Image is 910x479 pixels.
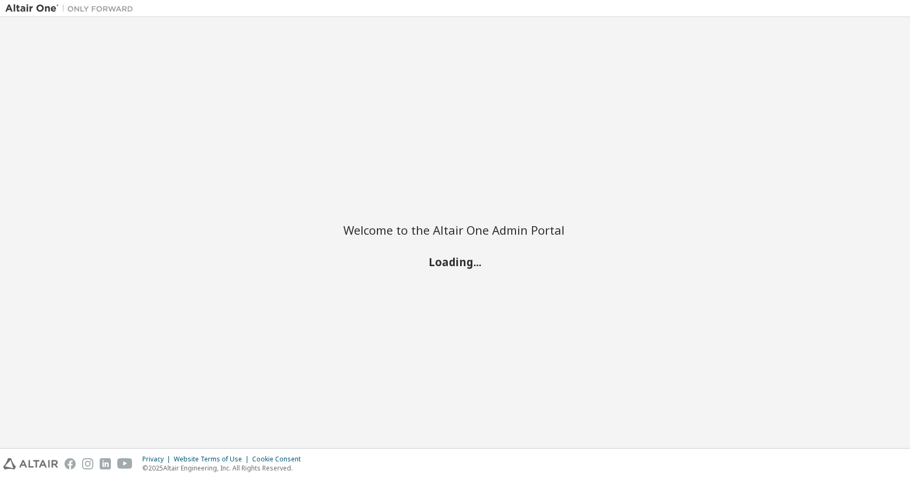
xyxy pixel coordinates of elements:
[142,455,174,464] div: Privacy
[100,458,111,469] img: linkedin.svg
[343,255,567,269] h2: Loading...
[117,458,133,469] img: youtube.svg
[142,464,307,473] p: © 2025 Altair Engineering, Inc. All Rights Reserved.
[174,455,252,464] div: Website Terms of Use
[65,458,76,469] img: facebook.svg
[343,222,567,237] h2: Welcome to the Altair One Admin Portal
[3,458,58,469] img: altair_logo.svg
[82,458,93,469] img: instagram.svg
[5,3,139,14] img: Altair One
[252,455,307,464] div: Cookie Consent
